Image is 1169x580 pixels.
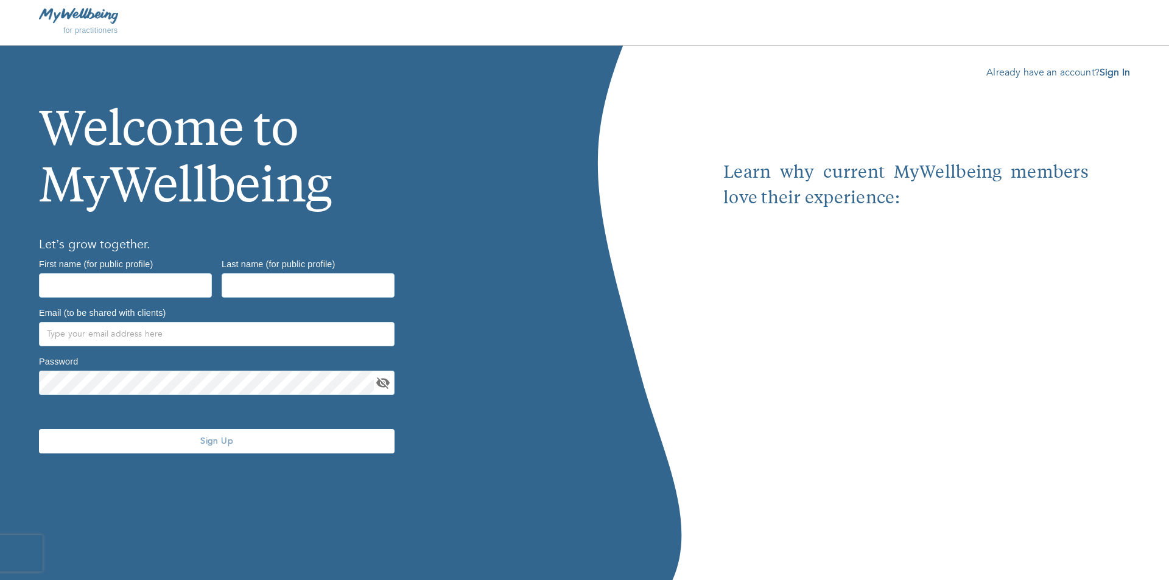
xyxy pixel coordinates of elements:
[39,235,546,254] h6: Let’s grow together.
[39,259,153,268] label: First name (for public profile)
[39,357,78,365] label: Password
[39,8,118,23] img: MyWellbeing
[1100,66,1130,79] a: Sign In
[63,26,118,35] span: for practitioners
[723,212,1089,486] iframe: Embedded youtube
[44,435,390,447] span: Sign Up
[222,259,335,268] label: Last name (for public profile)
[39,322,395,346] input: Type your email address here
[723,161,1089,212] p: Learn why current MyWellbeing members love their experience:
[374,374,392,392] button: toggle password visibility
[39,65,546,218] h1: Welcome to MyWellbeing
[39,308,166,316] label: Email (to be shared with clients)
[682,65,1130,80] p: Already have an account?
[39,429,395,453] button: Sign Up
